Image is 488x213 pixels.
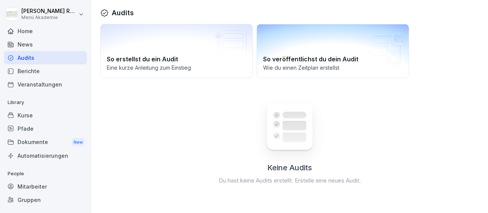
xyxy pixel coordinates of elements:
p: People [4,168,87,180]
p: Eine kurze Anleitung zum Einstieg [107,64,246,72]
h2: So veröffentlichst du dein Audit [263,54,403,64]
div: Dokumente [4,135,87,149]
a: Berichte [4,64,87,78]
p: Menü Akademie [21,15,77,20]
p: Wie du einen Zeitplan erstellst [263,64,403,72]
a: Veranstaltungen [4,78,87,91]
a: Pfade [4,122,87,135]
a: So erstellst du ein AuditEine kurze Anleitung zum Einstieg [100,24,253,78]
p: [PERSON_NAME] Rolink [21,8,77,14]
a: Kurse [4,109,87,122]
p: Du hast keine Audits erstellt. Erstelle eine neues Audit. [219,176,361,185]
a: Mitarbeiter [4,180,87,193]
a: Automatisierungen [4,149,87,162]
h2: Keine Audits [267,162,312,173]
p: Library [4,96,87,109]
a: DokumenteNew [4,135,87,149]
a: So veröffentlichst du dein AuditWie du einen Zeitplan erstellst [257,24,409,78]
div: New [72,138,85,147]
a: News [4,38,87,51]
a: Home [4,24,87,38]
a: Gruppen [4,193,87,207]
h2: So erstellst du ein Audit [107,54,246,64]
a: Audits [4,51,87,64]
h1: Audits [112,8,134,18]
